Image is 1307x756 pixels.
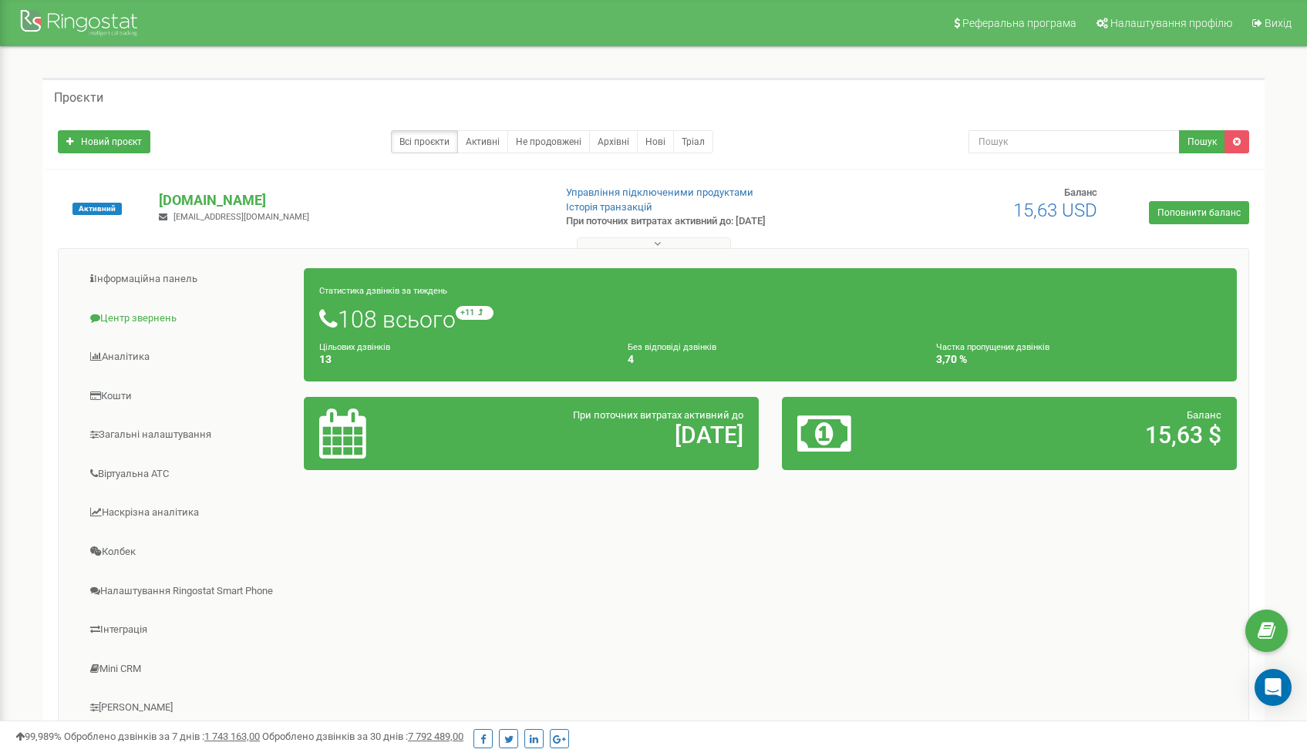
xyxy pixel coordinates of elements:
[15,731,62,742] span: 99,989%
[637,130,674,153] a: Нові
[70,533,305,571] a: Колбек
[70,573,305,610] a: Налаштування Ringostat Smart Phone
[456,306,493,320] small: +11
[54,91,103,105] h5: Проєкти
[1149,201,1249,224] a: Поповнити баланс
[204,731,260,742] u: 1 743 163,00
[962,17,1076,29] span: Реферальна програма
[173,212,309,222] span: [EMAIL_ADDRESS][DOMAIN_NAME]
[468,422,743,448] h2: [DATE]
[968,130,1180,153] input: Пошук
[1255,669,1292,706] div: Open Intercom Messenger
[566,214,847,229] p: При поточних витратах активний до: [DATE]
[70,416,305,454] a: Загальні налаштування
[946,422,1221,448] h2: 15,63 $
[1013,200,1097,221] span: 15,63 USD
[319,306,1221,332] h1: 108 всього
[319,354,605,365] h4: 13
[628,354,913,365] h4: 4
[159,190,541,210] p: [DOMAIN_NAME]
[1064,186,1097,198] span: Баланс
[262,731,463,742] span: Оброблено дзвінків за 30 днів :
[566,186,753,198] a: Управління підключеними продуктами
[936,354,1221,365] h4: 3,70 %
[70,650,305,688] a: Mini CRM
[628,342,716,352] small: Без відповіді дзвінків
[573,409,743,421] span: При поточних витратах активний до
[457,130,508,153] a: Активні
[589,130,638,153] a: Архівні
[319,286,447,296] small: Статистика дзвінків за тиждень
[1110,17,1232,29] span: Налаштування профілю
[70,260,305,298] a: Інформаційна панель
[566,201,652,213] a: Історія транзакцій
[673,130,713,153] a: Тріал
[70,455,305,493] a: Віртуальна АТС
[1179,130,1225,153] button: Пошук
[58,130,150,153] a: Новий проєкт
[408,731,463,742] u: 7 792 489,00
[72,203,122,215] span: Активний
[319,342,390,352] small: Цільових дзвінків
[507,130,590,153] a: Не продовжені
[70,494,305,532] a: Наскрізна аналітика
[70,611,305,649] a: Інтеграція
[936,342,1049,352] small: Частка пропущених дзвінків
[70,689,305,727] a: [PERSON_NAME]
[1187,409,1221,421] span: Баланс
[70,378,305,415] a: Кошти
[1265,17,1292,29] span: Вихід
[70,300,305,338] a: Центр звернень
[70,338,305,376] a: Аналiтика
[64,731,260,742] span: Оброблено дзвінків за 7 днів :
[391,130,458,153] a: Всі проєкти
